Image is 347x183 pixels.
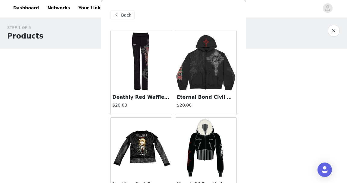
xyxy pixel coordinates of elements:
a: Your Links [75,1,107,15]
div: avatar [325,3,330,13]
img: Heart Of Death Angel Fur Zip Up [186,118,225,178]
h3: Deathly Red Waffle Thermal Flared Leggings [112,94,170,101]
h4: $20.00 [112,102,170,108]
div: Open Intercom Messenger [317,163,332,177]
a: Dashboard [10,1,42,15]
h4: $20.00 [177,102,235,108]
img: Leather And Bones Hellveil Mesh Twofer [111,129,172,167]
h1: Products [7,31,43,42]
img: Eternal Bond Civil Zip Up Hoodie [175,30,236,91]
a: Networks [44,1,73,15]
img: Deathly Red Waffle Thermal Flared Leggings [132,30,150,91]
h3: Eternal Bond Civil Zip Up Hoodie [177,94,235,101]
span: Back [121,12,131,18]
div: STEP 1 OF 5 [7,25,43,31]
